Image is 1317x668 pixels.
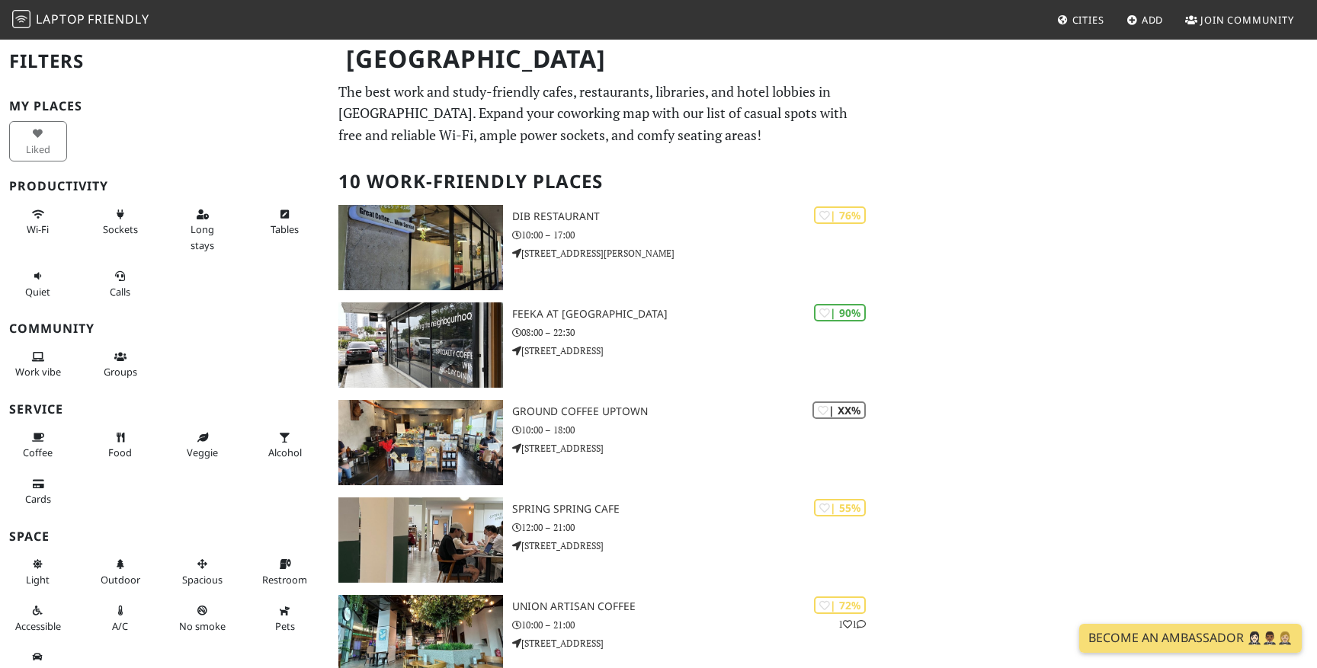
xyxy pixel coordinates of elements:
[329,205,878,290] a: DIB RESTAURANT | 76% DIB RESTAURANT 10:00 – 17:00 [STREET_ADDRESS][PERSON_NAME]
[256,598,314,638] button: Pets
[25,492,51,506] span: Credit cards
[1179,6,1300,34] a: Join Community
[271,222,299,236] span: Work-friendly tables
[12,10,30,28] img: LaptopFriendly
[512,423,878,437] p: 10:00 – 18:00
[9,471,67,512] button: Cards
[9,99,320,113] h3: My Places
[1079,624,1302,653] a: Become an Ambassador 🤵🏻‍♀️🤵🏾‍♂️🤵🏼‍♀️
[91,551,149,592] button: Outdoor
[110,285,130,299] span: Video/audio calls
[91,202,149,242] button: Sockets
[9,344,67,385] button: Work vibe
[512,503,878,516] h3: Spring Spring Cafe
[814,499,866,516] div: In general, do you like working from here?
[104,365,137,379] span: Group tables
[512,600,878,613] h3: Union Artisan Coffee
[26,573,50,586] span: Natural light
[91,344,149,385] button: Groups
[174,202,232,257] button: Long stays
[338,158,869,205] h2: 10 Work-Friendly Places
[88,11,149,27] span: Friendly
[9,321,320,336] h3: Community
[814,206,866,224] div: In general, do you like working from here?
[256,202,314,242] button: Tables
[101,573,140,586] span: Outdoor area
[187,446,218,459] span: Veggie
[9,425,67,465] button: Coffee
[512,228,878,242] p: 10:00 – 17:00
[268,446,302,459] span: Alcohol
[512,636,878,650] p: [STREET_ADDRESS]
[256,425,314,465] button: Alcohol
[512,618,878,632] p: 10:00 – 21:00
[512,325,878,340] p: 08:00 – 22:30
[174,425,232,465] button: Veggie
[9,264,67,304] button: Quiet
[1051,6,1110,34] a: Cities
[23,446,53,459] span: Coffee
[512,520,878,535] p: 12:00 – 21:00
[182,573,223,586] span: Spacious
[27,222,49,236] span: Stable Wi-Fi
[91,264,149,304] button: Calls
[338,205,503,290] img: DIB RESTAURANT
[512,441,878,455] p: [STREET_ADDRESS]
[108,446,132,459] span: Food
[1200,13,1294,27] span: Join Community
[329,497,878,583] a: Spring Spring Cafe | 55% Spring Spring Cafe 12:00 – 21:00 [STREET_ADDRESS]
[36,11,85,27] span: Laptop
[174,551,232,592] button: Spacious
[262,573,307,586] span: Restroom
[15,365,61,379] span: People working
[1142,13,1164,27] span: Add
[112,619,128,633] span: Air conditioned
[512,405,878,418] h3: Ground Coffee Uptown
[814,304,866,321] div: In general, do you like working from here?
[512,246,878,260] p: [STREET_ADDRESS][PERSON_NAME]
[512,308,878,321] h3: FEEKA at [GEOGRAPHIC_DATA]
[1120,6,1170,34] a: Add
[814,596,866,614] div: In general, do you like working from here?
[338,81,869,146] p: The best work and study-friendly cafes, restaurants, libraries, and hotel lobbies in [GEOGRAPHIC_...
[179,619,226,633] span: Smoke free
[9,38,320,85] h2: Filters
[15,619,61,633] span: Accessible
[9,402,320,417] h3: Service
[9,179,320,193] h3: Productivity
[512,344,878,358] p: [STREET_ADDRESS]
[275,619,295,633] span: Pet friendly
[9,202,67,242] button: Wi-Fi
[334,38,875,80] h1: [GEOGRAPHIC_DATA]
[512,210,878,223] h3: DIB RESTAURANT
[191,222,214,251] span: Long stays
[329,400,878,485] a: Ground Coffee Uptown | XX% Ground Coffee Uptown 10:00 – 18:00 [STREET_ADDRESS]
[12,7,149,34] a: LaptopFriendly LaptopFriendly
[91,598,149,638] button: A/C
[812,401,866,419] div: In general, do you like working from here?
[838,617,866,631] p: 1 1
[9,551,67,592] button: Light
[329,302,878,388] a: FEEKA at Happy Mansion | 90% FEEKA at [GEOGRAPHIC_DATA] 08:00 – 22:30 [STREET_ADDRESS]
[91,425,149,465] button: Food
[25,285,50,299] span: Quiet
[174,598,232,638] button: No smoke
[338,302,503,388] img: FEEKA at Happy Mansion
[1072,13,1104,27] span: Cities
[256,551,314,592] button: Restroom
[512,539,878,553] p: [STREET_ADDRESS]
[9,598,67,638] button: Accessible
[103,222,138,236] span: Power sockets
[338,497,503,583] img: Spring Spring Cafe
[338,400,503,485] img: Ground Coffee Uptown
[9,529,320,544] h3: Space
